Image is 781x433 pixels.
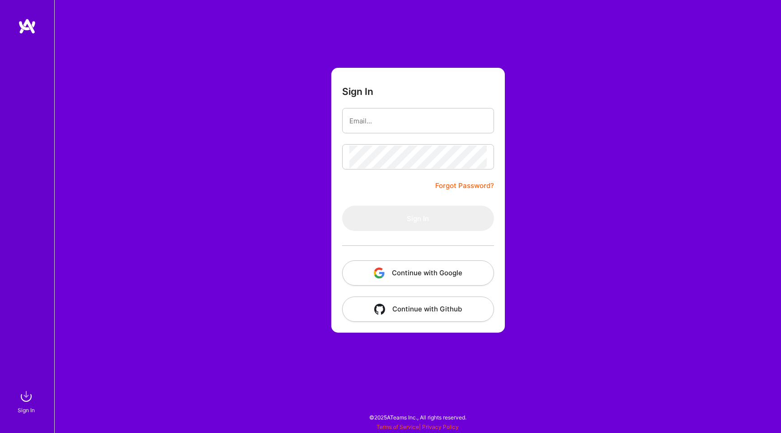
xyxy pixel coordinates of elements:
[422,424,459,430] a: Privacy Policy
[342,297,494,322] button: Continue with Github
[18,18,36,34] img: logo
[17,387,35,405] img: sign in
[342,260,494,286] button: Continue with Google
[18,405,35,415] div: Sign In
[349,109,487,132] input: Email...
[374,268,385,278] img: icon
[342,206,494,231] button: Sign In
[435,180,494,191] a: Forgot Password?
[374,304,385,315] img: icon
[376,424,419,430] a: Terms of Service
[342,86,373,97] h3: Sign In
[19,387,35,415] a: sign inSign In
[376,424,459,430] span: |
[54,406,781,428] div: © 2025 ATeams Inc., All rights reserved.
